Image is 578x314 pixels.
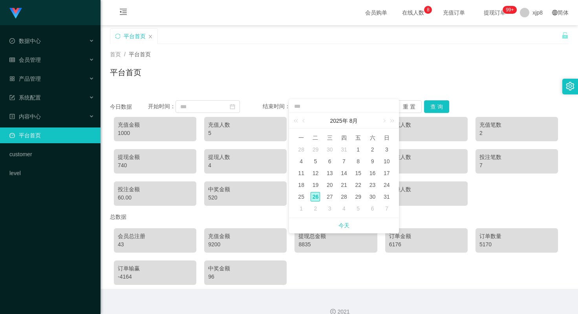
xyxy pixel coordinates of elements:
td: 2025年8月31日 [380,191,394,203]
div: 2 [479,129,554,137]
div: 16 [368,168,377,178]
div: 充值金额 [208,232,283,240]
sup: 8 [424,6,432,14]
div: 总数据 [110,210,569,224]
div: 26 [311,192,320,201]
td: 2025年8月2日 [365,144,379,155]
div: 17 [382,168,391,178]
div: 29 [353,192,363,201]
div: 4 [339,204,349,213]
td: 2025年9月7日 [380,203,394,214]
span: 开始时间： [148,103,176,109]
a: level [9,165,94,181]
span: 一 [294,134,308,141]
div: 20 [325,180,335,190]
span: 内容中心 [9,113,41,120]
a: 下个月 (翻页下键) [380,113,387,129]
div: 3 [382,145,391,154]
td: 2025年8月7日 [337,155,351,167]
div: 充值人数 [208,121,283,129]
i: 图标: close [148,34,153,39]
td: 2025年7月31日 [337,144,351,155]
td: 2025年8月16日 [365,167,379,179]
div: 19 [311,180,320,190]
i: 图标: sync [115,33,121,39]
p: 8 [427,6,430,14]
button: 查 询 [424,100,449,113]
th: 周一 [294,132,308,144]
span: 五 [351,134,365,141]
td: 2025年8月23日 [365,179,379,191]
td: 2025年8月3日 [380,144,394,155]
td: 2025年9月3日 [323,203,337,214]
div: 6 [325,157,335,166]
div: 6 [368,204,377,213]
div: 29 [311,145,320,154]
span: 提现订单 [480,10,510,15]
td: 2025年8月28日 [337,191,351,203]
td: 2025年8月6日 [323,155,337,167]
div: 4 [296,157,306,166]
h1: 平台首页 [110,66,141,78]
i: 图标: setting [566,82,574,91]
div: 8 [353,157,363,166]
div: 订单金额 [389,232,464,240]
i: 图标: profile [9,114,15,119]
div: 31 [382,192,391,201]
div: 中奖金额 [208,264,283,273]
td: 2025年8月1日 [351,144,365,155]
div: 提现总金额 [298,232,373,240]
td: 2025年8月9日 [365,155,379,167]
a: 下一年 (Control键加右方向键) [386,113,396,129]
div: 9 [368,157,377,166]
td: 2025年8月11日 [294,167,308,179]
button: 重 置 [397,100,422,113]
i: 图标: appstore-o [9,76,15,81]
span: 数据中心 [9,38,41,44]
td: 2025年7月29日 [308,144,322,155]
td: 2025年8月25日 [294,191,308,203]
td: 2025年8月15日 [351,167,365,179]
a: customer [9,146,94,162]
span: 充值订单 [439,10,469,15]
div: 充值金额 [118,121,192,129]
td: 2025年8月22日 [351,179,365,191]
td: 2025年8月24日 [380,179,394,191]
a: 8月 [349,113,359,129]
div: 投注笔数 [479,153,554,161]
i: 图标: global [552,10,558,15]
i: 图标: unlock [562,32,569,39]
div: 43 [118,240,192,249]
div: 30 [368,192,377,201]
div: 31 [339,145,349,154]
td: 2025年8月5日 [308,155,322,167]
span: 会员管理 [9,57,41,63]
div: 9200 [208,240,283,249]
th: 周日 [380,132,394,144]
div: 中奖金额 [208,185,283,194]
td: 2025年8月8日 [351,155,365,167]
div: 11 [296,168,306,178]
th: 周四 [337,132,351,144]
span: / [124,51,126,57]
div: 10 [382,157,391,166]
div: 22 [353,180,363,190]
i: 图标: calendar [230,104,235,109]
div: 740 [118,161,192,170]
div: 23 [368,180,377,190]
td: 2025年9月4日 [337,203,351,214]
div: 订单输赢 [118,264,192,273]
td: 2025年8月13日 [323,167,337,179]
div: 12 [311,168,320,178]
th: 周五 [351,132,365,144]
td: 2025年8月20日 [323,179,337,191]
div: 5 [389,194,464,202]
div: 520 [208,194,283,202]
td: 2025年9月2日 [308,203,322,214]
i: 图标: form [9,95,15,100]
div: 充值笔数 [479,121,554,129]
a: 2025年 [329,113,349,129]
span: 四 [337,134,351,141]
div: 提现金额 [118,153,192,161]
td: 2025年8月18日 [294,179,308,191]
